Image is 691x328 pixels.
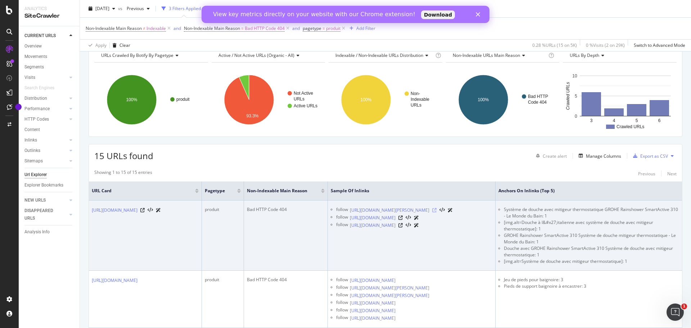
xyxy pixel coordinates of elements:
[563,68,677,131] div: A chart.
[303,25,321,31] span: pagetype
[119,42,130,48] div: Clear
[24,53,47,60] div: Movements
[212,68,325,131] div: A chart.
[24,207,61,222] div: DISAPPEARED URLS
[24,136,67,144] a: Inlinks
[24,136,37,144] div: Inlinks
[24,181,74,189] a: Explorer Bookmarks
[478,97,489,102] text: 100%
[658,118,661,123] text: 6
[205,188,226,194] span: pagetype
[94,68,208,131] svg: A chart.
[24,197,46,204] div: NEW URLS
[504,277,679,283] li: Jeu de pieds pour baignoire: 3
[336,214,348,221] div: follow
[504,219,679,232] li: [img.alt=Douche à l&#x27;italienne avec système de douche avec mitigeur thermostatique]: 1
[631,40,685,51] button: Switch to Advanced Mode
[176,97,190,102] text: produit
[350,284,429,292] a: [URL][DOMAIN_NAME][PERSON_NAME]
[667,304,684,321] iframe: Intercom live chat
[241,25,244,31] span: =
[159,3,209,14] button: 3 Filters Applied
[350,292,429,299] a: [URL][DOMAIN_NAME][PERSON_NAME]
[504,232,679,245] li: GROHE Rainshower SmartActive 310 Système de douche mitigeur thermostatique - Le Monde du Bain: 1
[294,96,304,102] text: URLs
[24,126,40,134] div: Content
[184,25,240,31] span: Non-Indexable Main Reason
[217,50,319,61] h4: Active / Not Active URLs
[350,214,396,221] a: [URL][DOMAIN_NAME]
[350,207,429,214] a: [URL][DOMAIN_NAME][PERSON_NAME]
[24,126,74,134] a: Content
[173,25,181,32] button: and
[205,277,241,283] div: produit
[532,42,577,48] div: 0.28 % URLs ( 15 on 5K )
[274,6,281,11] div: Fermer
[24,105,67,113] a: Performance
[681,304,687,309] span: 1
[100,50,202,61] h4: URLs Crawled By Botify By pagetype
[617,124,644,129] text: Crawled URLs
[406,223,411,228] button: View HTML Source
[667,169,677,178] button: Next
[24,42,42,50] div: Overview
[24,63,44,71] div: Segments
[86,25,142,31] span: Non-Indexable Main Reason
[222,3,271,14] button: Segments[DATE]
[570,52,599,58] span: URLs by Depth
[146,23,166,33] span: Indexable
[24,95,47,102] div: Distribution
[350,300,396,307] a: [URL][DOMAIN_NAME]
[640,153,668,159] div: Export as CSV
[173,25,181,31] div: and
[292,25,300,32] button: and
[350,315,396,322] a: [URL][DOMAIN_NAME]
[411,91,420,96] text: Non-
[294,91,313,96] text: Not Active
[533,150,567,162] button: Create alert
[411,97,429,102] text: Indexable
[92,188,193,194] span: URL Card
[543,153,567,159] div: Create alert
[336,314,348,322] div: follow
[24,197,67,204] a: NEW URLS
[24,116,67,123] a: HTTP Codes
[336,299,348,307] div: follow
[95,5,109,12] span: 2025 Sep. 2nd
[24,63,74,71] a: Segments
[446,68,560,131] div: A chart.
[86,40,107,51] button: Apply
[638,169,655,178] button: Previous
[432,208,437,212] a: Visit Online Page
[636,118,638,123] text: 5
[247,206,325,213] div: Bad HTTP Code 404
[329,68,442,131] svg: A chart.
[94,150,153,162] span: 15 URLs found
[504,245,679,258] li: Douche avec GROHE Rainshower SmartActive 310 Système de douche avec mitigeur thermostatique: 1
[24,181,63,189] div: Explorer Bookmarks
[350,277,396,284] a: [URL][DOMAIN_NAME]
[336,284,348,292] div: follow
[335,52,423,58] span: Indexable / Non-Indexable URLs distribution
[406,215,411,220] button: View HTML Source
[336,292,348,299] div: follow
[24,171,47,179] div: Url Explorer
[86,3,118,14] button: [DATE]
[350,222,396,229] a: [URL][DOMAIN_NAME]
[331,188,482,194] span: Sample of Inlinks
[140,208,145,212] a: Visit Online Page
[24,147,67,154] a: Outlinks
[24,105,50,113] div: Performance
[24,84,54,92] div: Search Engines
[586,42,625,48] div: 0 % Visits ( 2 on 29K )
[169,5,201,12] div: 3 Filters Applied
[24,171,74,179] a: Url Explorer
[24,74,35,81] div: Visits
[613,118,615,123] text: 4
[630,150,668,162] button: Export as CSV
[24,95,67,102] a: Distribution
[451,50,547,61] h4: Non-Indexable URLs Main Reason
[361,97,372,102] text: 100%
[124,3,153,14] button: Previous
